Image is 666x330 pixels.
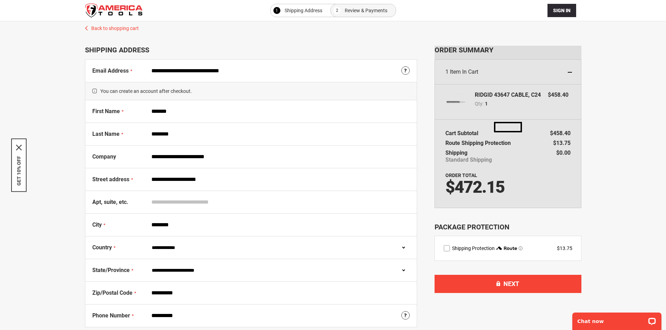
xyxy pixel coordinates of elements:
a: store logo [85,3,143,17]
div: $13.75 [557,245,572,252]
span: Email Address [92,67,129,74]
span: Country [92,244,112,251]
div: Shipping Address [85,46,417,54]
span: State/Province [92,267,130,273]
svg: close icon [16,145,22,150]
span: Review & Payments [345,6,387,15]
span: Zip/Postal Code [92,289,133,296]
span: 1 [275,6,278,15]
img: Loading... [494,122,522,132]
span: First Name [92,108,120,115]
iframe: LiveChat chat widget [568,308,666,330]
span: Apt, suite, etc. [92,199,128,205]
button: Close [16,145,22,150]
span: Last Name [92,131,120,137]
button: Sign In [547,4,576,17]
span: Next [503,280,519,287]
div: route shipping protection selector element [444,245,572,252]
span: 2 [336,6,338,15]
span: You can create an account after checkout. [85,82,417,100]
button: GET 10% OFF [16,156,22,185]
img: America Tools [85,3,143,17]
span: Phone Number [92,312,130,319]
span: Learn more [518,246,523,250]
button: Next [435,275,581,293]
span: Street address [92,176,129,183]
span: Shipping Protection [452,245,495,251]
div: Package Protection [435,222,581,232]
span: Sign In [553,8,571,13]
a: Back to shopping cart [78,21,588,32]
span: Company [92,153,116,160]
span: Shipping Address [285,6,322,15]
span: City [92,221,102,228]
